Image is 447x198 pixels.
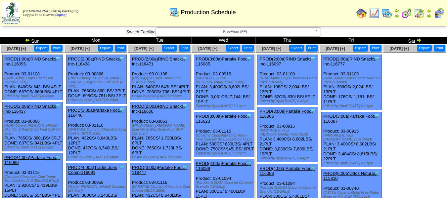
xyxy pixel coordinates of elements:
[246,160,252,167] img: Tooltip
[196,134,254,141] div: (Crunchy Chocolate Chip Teeny Tiny Cookies (6-3.35oz/5-0.67oz))
[258,55,318,105] div: Product: 03-01109 PLAN: 198CS / 2,004LBS / 12PLT DONE: 82CS / 830LBS / 5PLT
[182,103,189,109] img: Tooltip
[130,102,190,161] div: Product: 03-00863 PLAN: 765CS / 1,720LBS / 6PLT DONE: 765CS / 1,720LBS / 6PLT
[417,45,432,52] button: Export
[132,94,190,98] div: Edited by Bpali [DATE] 2:56pm
[118,107,125,113] img: Tooltip
[196,57,251,66] a: PROD(3:00a)Partake Foods-116085
[259,156,318,160] div: Edited by Bpali [DATE] 8:44pm
[434,45,445,52] button: Print
[416,37,422,43] img: arrowright.gif
[0,37,64,44] td: Sun
[196,181,254,189] div: (Partake-GSUSA Coconut Caramel Granola (12-24oz))
[196,76,254,84] div: (PARTAKE-6.75oz [PERSON_NAME] (6-6.75oz))
[262,46,281,51] a: [DATE] [+]
[128,37,192,44] td: Tue
[381,8,392,19] img: calendarprod.gif
[4,57,57,66] a: PROD(1:00a)RIND Snacks, Inc-116095
[401,8,412,19] img: calendarblend.gif
[179,45,190,52] button: Print
[55,154,61,161] img: Tooltip
[4,94,63,98] div: Edited by Bpali [DATE] 6:35pm
[68,76,126,88] div: (RIND-Chewy [PERSON_NAME] Skin-On 3-Way Dried Fruit SUP (6-3oz))
[426,13,432,19] img: arrowright.gif
[118,164,125,171] img: Tooltip
[426,8,432,13] img: arrowleft.gif
[132,185,190,193] div: (PARTAKE Crunchy Chocolate Chip Cookie (BULK 20lb))
[115,45,126,52] button: Print
[246,113,252,119] img: Tooltip
[64,37,128,44] td: Mon
[70,46,90,51] span: [DATE] [+]
[394,13,399,19] img: arrowright.gif
[68,185,126,193] div: (Trader [PERSON_NAME] Cookies (24-6oz))
[323,114,379,124] a: PROD(3:00a)Partake Foods-116087
[322,55,382,110] div: Product: 03-01109 PLAN: 200CS / 2,024LBS / 13PLT DONE: 176CS / 1,781LBS / 11PLT
[3,102,63,151] div: Product: 03-00866 PLAN: 765CS / 860LBS / 3PLT DONE: 837CS / 941LBS / 4PLT
[196,114,251,124] a: PROD(3:00a)Partake Foods-116623
[169,7,180,18] img: calendarprod.gif
[196,151,254,155] div: Edited by Bpali [DATE] 6:36pm
[323,57,376,66] a: PROD(2:00a)RIND Snacks, Inc-116777
[323,161,381,165] div: Edited by Bpali [DATE] 9:21pm
[259,166,315,176] a: PROD(4:00a)Partake Foods-116088
[374,56,380,62] img: Tooltip
[374,170,380,177] img: Tooltip
[369,8,380,19] img: line_graph.gif
[132,124,190,136] div: (RIND-Chewy [PERSON_NAME] Skin-On 3-Way Dried Fruit SUP (12-3oz))
[7,46,26,51] a: [DATE] [+]
[370,45,381,52] button: Print
[246,56,252,62] img: Tooltip
[259,186,318,194] div: (Partake-GSUSA Coconut Caramel Granola (12-24oz))
[132,57,185,66] a: PROD(2:00a)RIND Snacks, Inc-116471
[310,165,316,172] img: Tooltip
[68,165,117,175] a: PROD(4:00a)Trader Joes Comp-116091
[4,104,57,114] a: PROD(2:00a)RIND Snacks, Inc-116437
[55,13,67,17] a: (logout)
[374,113,380,119] img: Tooltip
[310,56,316,62] img: Tooltip
[259,57,312,66] a: PROD(2:00a)RIND Snacks, Inc-116097
[323,76,381,84] div: (RIND Apple Chips Dried Fruit Club Pack (18-9oz))
[68,155,126,159] div: Edited by Bpali [DATE] 6:34pm
[259,129,318,137] div: (PARTAKE-6.75oz [PERSON_NAME] (6-6.75oz))
[226,45,241,52] button: Export
[326,46,345,51] span: [DATE] [+]
[319,37,383,44] td: Fri
[4,145,63,149] div: Edited by Bpali [DATE] 6:35pm
[4,124,63,136] div: (RIND-Chewy [PERSON_NAME] Skin-On 3-Way Dried Fruit SUP (6-3oz))
[306,45,318,52] button: Print
[383,37,447,44] td: Sat
[68,128,126,136] div: (PARTAKE Crunchy Chocolate Chip Cookie (BULK 20lb))
[23,10,78,17] span: Logged in as Colerost
[258,107,318,162] div: Product: 03-00915 PLAN: 3,400CS / 8,602LBS / 21PLT DONE: 3,039CS / 7,689LBS / 19PLT
[23,10,78,13] span: [DEMOGRAPHIC_DATA] Packaging
[55,103,61,109] img: Tooltip
[198,46,217,51] a: [DATE] [+]
[323,171,378,181] a: PROD(6:00a)Ottos Naturals-115810
[158,28,312,36] span: FreeFrom (FF)
[182,164,189,171] img: Tooltip
[68,57,121,66] a: PROD(2:00a)RIND Snacks, Inc-116438
[323,134,381,141] div: (PARTAKE-6.75oz [PERSON_NAME] (6-6.75oz))
[132,76,190,84] div: (RIND Apple Chips Dried Fruit SUP(6-2.7oz))
[25,37,30,43] img: arrowleft.gif
[389,46,409,51] a: [DATE] [+]
[259,99,318,103] div: Edited by Bpali [DATE] 8:45pm
[134,46,154,51] a: [DATE] [+]
[434,8,444,19] img: calendarcustomer.gif
[353,45,368,52] button: Export
[259,76,318,84] div: (RIND Apple Chips Dried Fruit Club Pack (18-9oz))
[51,45,63,52] button: Print
[192,37,255,44] td: Wed
[259,109,315,119] a: PROD(3:00a)Partake Foods-116086
[132,104,185,114] a: PROD(2:00a)RIND Snacks, Inc-116600
[242,45,254,52] button: Print
[55,56,61,62] img: Tooltip
[118,56,125,62] img: Tooltip
[310,108,316,114] img: Tooltip
[182,56,189,62] img: Tooltip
